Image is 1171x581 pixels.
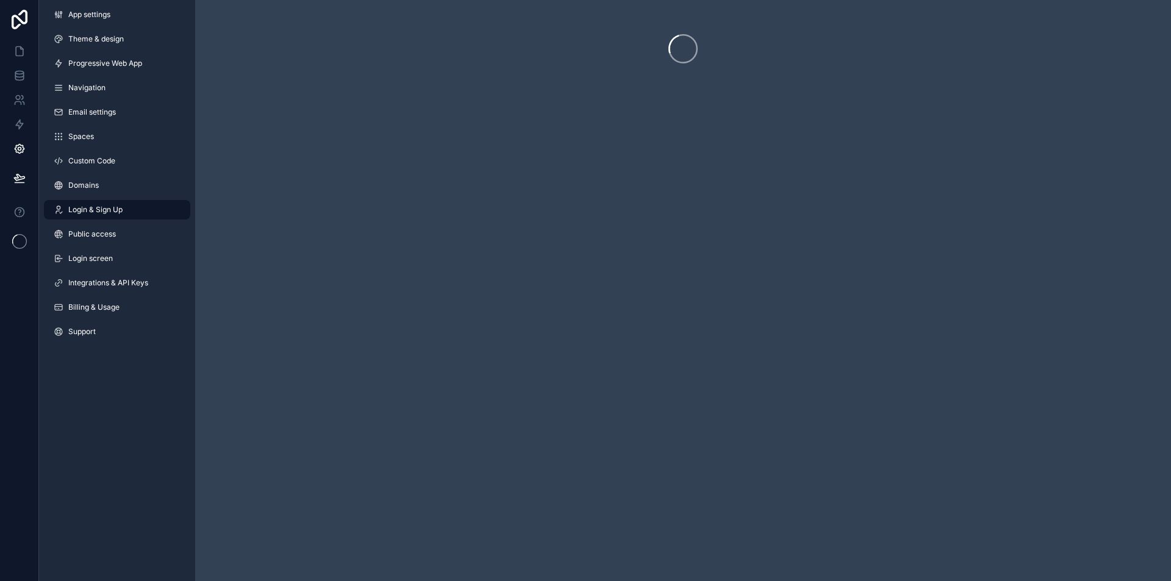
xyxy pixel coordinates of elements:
[44,224,190,244] a: Public access
[68,180,99,190] span: Domains
[44,5,190,24] a: App settings
[68,34,124,44] span: Theme & design
[68,132,94,141] span: Spaces
[44,176,190,195] a: Domains
[68,59,142,68] span: Progressive Web App
[68,302,120,312] span: Billing & Usage
[68,327,96,337] span: Support
[44,102,190,122] a: Email settings
[44,127,190,146] a: Spaces
[68,254,113,263] span: Login screen
[44,78,190,98] a: Navigation
[44,298,190,317] a: Billing & Usage
[68,205,123,215] span: Login & Sign Up
[44,29,190,49] a: Theme & design
[68,107,116,117] span: Email settings
[68,156,115,166] span: Custom Code
[44,200,190,219] a: Login & Sign Up
[44,322,190,341] a: Support
[44,151,190,171] a: Custom Code
[44,54,190,73] a: Progressive Web App
[68,10,110,20] span: App settings
[68,278,148,288] span: Integrations & API Keys
[68,229,116,239] span: Public access
[44,249,190,268] a: Login screen
[68,83,106,93] span: Navigation
[44,273,190,293] a: Integrations & API Keys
